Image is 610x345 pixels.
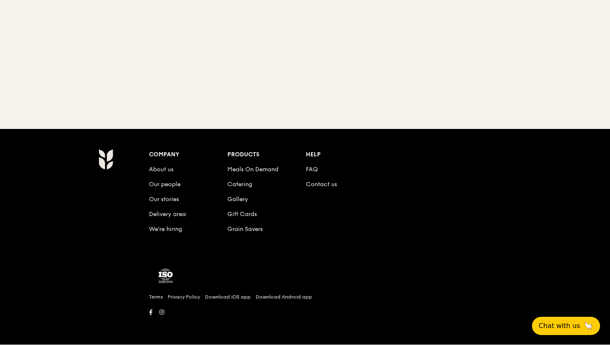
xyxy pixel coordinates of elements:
img: Grain [98,149,113,170]
a: Grain Savers [227,226,263,233]
div: Help [306,149,384,160]
a: Privacy Policy [168,294,200,300]
a: Terms [149,294,163,300]
span: 🦙 [583,321,593,331]
div: Products [227,149,306,160]
a: Gallery [227,196,248,203]
a: Delivery area [149,211,186,218]
h6: Revision [66,318,544,325]
a: Meals On Demand [227,166,278,173]
a: Our people [149,181,181,188]
span: Chat with us [539,321,580,331]
a: Download iOS app [205,294,251,300]
a: Contact us [306,181,337,188]
button: Chat with us🦙 [532,317,600,335]
a: We’re hiring [149,226,182,233]
a: Our stories [149,196,179,203]
a: Download Android app [256,294,312,300]
a: Catering [227,181,252,188]
a: FAQ [306,166,318,173]
a: Gift Cards [227,211,257,218]
img: ISO Certified [157,267,174,284]
div: Company [149,149,227,160]
a: About us [149,166,173,173]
